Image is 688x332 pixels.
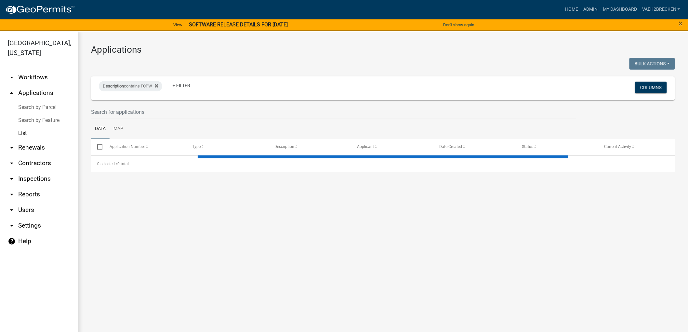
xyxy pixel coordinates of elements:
[167,80,195,91] a: + Filter
[192,144,201,149] span: Type
[110,144,145,149] span: Application Number
[8,89,16,97] i: arrow_drop_up
[97,162,117,166] span: 0 selected /
[189,21,288,28] strong: SOFTWARE RELEASE DETAILS FOR [DATE]
[268,139,351,155] datatable-header-cell: Description
[186,139,269,155] datatable-header-cell: Type
[635,82,667,93] button: Columns
[441,20,477,30] button: Don't show again
[8,206,16,214] i: arrow_drop_down
[522,144,533,149] span: Status
[600,3,640,16] a: My Dashboard
[110,119,127,139] a: Map
[351,139,433,155] datatable-header-cell: Applicant
[679,20,683,27] button: Close
[604,144,631,149] span: Current Activity
[516,139,598,155] datatable-header-cell: Status
[91,139,103,155] datatable-header-cell: Select
[562,3,581,16] a: Home
[440,144,462,149] span: Date Created
[581,3,600,16] a: Admin
[91,44,675,55] h3: Applications
[103,139,186,155] datatable-header-cell: Application Number
[91,105,576,119] input: Search for applications
[357,144,374,149] span: Applicant
[629,58,675,70] button: Bulk Actions
[91,119,110,139] a: Data
[91,156,675,172] div: 0 total
[679,19,683,28] span: ×
[8,159,16,167] i: arrow_drop_down
[99,81,162,91] div: contains FCPW
[433,139,516,155] datatable-header-cell: Date Created
[598,139,681,155] datatable-header-cell: Current Activity
[8,222,16,230] i: arrow_drop_down
[103,84,124,88] span: Description
[171,20,185,30] a: View
[8,73,16,81] i: arrow_drop_down
[8,175,16,183] i: arrow_drop_down
[8,191,16,198] i: arrow_drop_down
[640,3,683,16] a: vaeh2Brecken
[8,144,16,152] i: arrow_drop_down
[8,237,16,245] i: help
[275,144,295,149] span: Description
